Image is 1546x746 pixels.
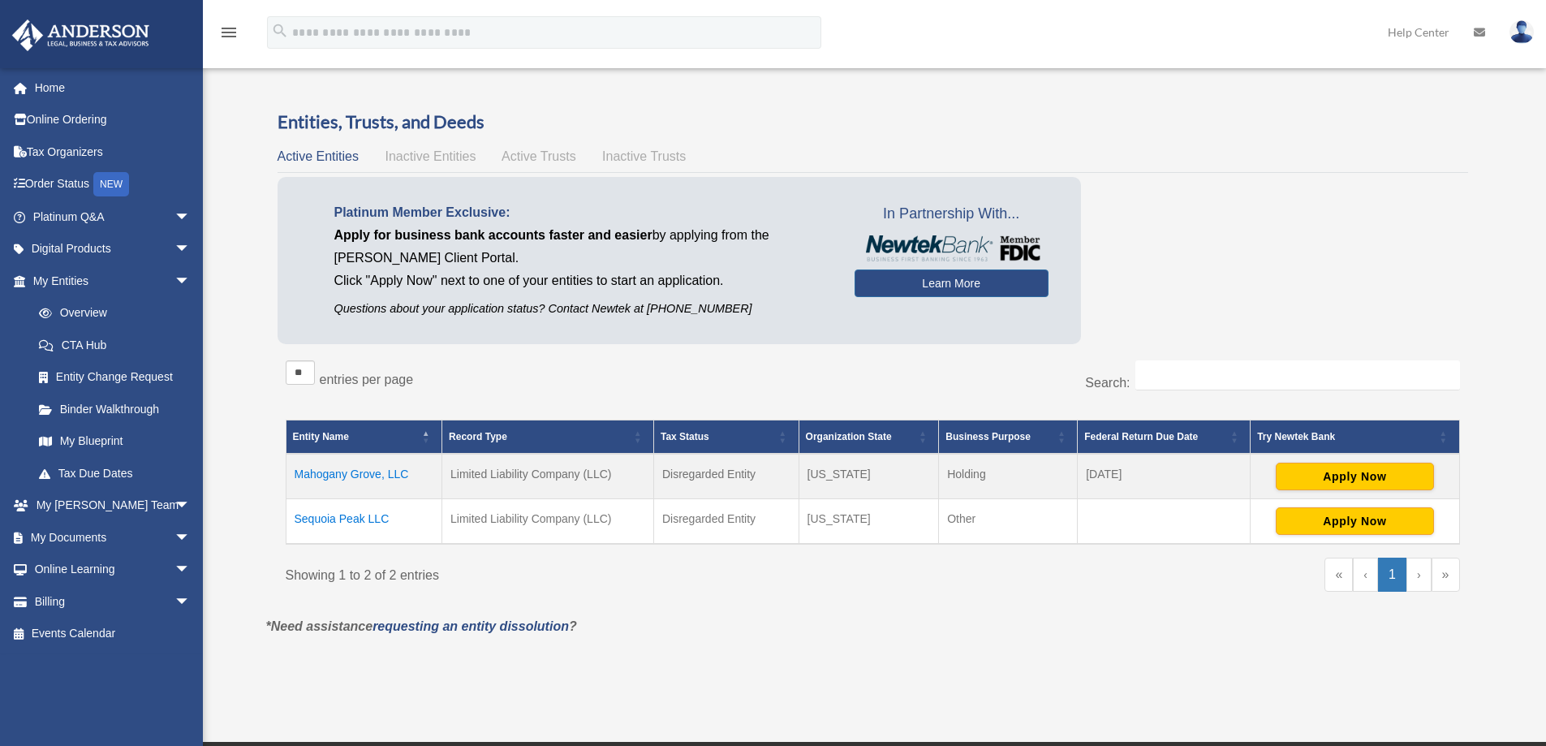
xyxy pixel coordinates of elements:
span: arrow_drop_down [174,554,207,587]
a: My Documentsarrow_drop_down [11,521,215,554]
span: arrow_drop_down [174,201,207,234]
th: Record Type: Activate to sort [442,420,654,455]
td: Disregarded Entity [653,499,799,545]
th: Tax Status: Activate to sort [653,420,799,455]
span: Business Purpose [945,431,1031,442]
td: [DATE] [1078,454,1251,499]
a: Tax Due Dates [23,457,207,489]
span: Inactive Entities [385,149,476,163]
img: Anderson Advisors Platinum Portal [7,19,154,51]
a: First [1324,558,1353,592]
span: Active Entities [278,149,359,163]
th: Business Purpose: Activate to sort [939,420,1078,455]
span: Inactive Trusts [602,149,686,163]
a: My Entitiesarrow_drop_down [11,265,207,297]
span: arrow_drop_down [174,521,207,554]
span: Tax Status [661,431,709,442]
a: Events Calendar [11,618,215,650]
em: *Need assistance ? [266,619,577,633]
button: Apply Now [1276,463,1434,490]
a: menu [219,28,239,42]
th: Entity Name: Activate to invert sorting [286,420,442,455]
a: Digital Productsarrow_drop_down [11,233,215,265]
span: Federal Return Due Date [1084,431,1198,442]
a: Binder Walkthrough [23,393,207,425]
a: Home [11,71,215,104]
a: Online Ordering [11,104,215,136]
span: Record Type [449,431,507,442]
i: menu [219,23,239,42]
h3: Entities, Trusts, and Deeds [278,110,1468,135]
img: NewtekBankLogoSM.png [863,235,1040,261]
th: Organization State: Activate to sort [799,420,939,455]
button: Apply Now [1276,507,1434,535]
td: Limited Liability Company (LLC) [442,454,654,499]
span: arrow_drop_down [174,265,207,298]
div: Try Newtek Bank [1257,427,1434,446]
a: Billingarrow_drop_down [11,585,215,618]
th: Try Newtek Bank : Activate to sort [1251,420,1459,455]
a: Online Learningarrow_drop_down [11,554,215,586]
span: In Partnership With... [855,201,1049,227]
img: User Pic [1509,20,1534,44]
span: arrow_drop_down [174,489,207,523]
a: Previous [1353,558,1378,592]
div: Showing 1 to 2 of 2 entries [286,558,861,587]
a: Order StatusNEW [11,168,215,201]
span: arrow_drop_down [174,233,207,266]
i: search [271,22,289,40]
a: Entity Change Request [23,361,207,394]
div: NEW [93,172,129,196]
label: entries per page [320,373,414,386]
a: Next [1406,558,1432,592]
td: Sequoia Peak LLC [286,499,442,545]
span: Organization State [806,431,892,442]
a: Platinum Q&Aarrow_drop_down [11,201,215,233]
p: Questions about your application status? Contact Newtek at [PHONE_NUMBER] [334,299,830,319]
a: Learn More [855,270,1049,297]
a: Last [1432,558,1460,592]
td: [US_STATE] [799,499,939,545]
p: Click "Apply Now" next to one of your entities to start an application. [334,270,830,292]
a: Tax Organizers [11,136,215,168]
label: Search: [1085,376,1130,390]
a: My Blueprint [23,425,207,458]
a: Overview [23,297,199,330]
span: Apply for business bank accounts faster and easier [334,228,652,242]
th: Federal Return Due Date: Activate to sort [1078,420,1251,455]
a: requesting an entity dissolution [373,619,569,633]
td: Other [939,499,1078,545]
td: Holding [939,454,1078,499]
td: Limited Liability Company (LLC) [442,499,654,545]
td: Mahogany Grove, LLC [286,454,442,499]
p: by applying from the [PERSON_NAME] Client Portal. [334,224,830,270]
a: CTA Hub [23,329,207,361]
span: arrow_drop_down [174,585,207,619]
span: Entity Name [293,431,349,442]
td: Disregarded Entity [653,454,799,499]
a: My [PERSON_NAME] Teamarrow_drop_down [11,489,215,522]
td: [US_STATE] [799,454,939,499]
a: 1 [1378,558,1406,592]
p: Platinum Member Exclusive: [334,201,830,224]
span: Active Trusts [502,149,576,163]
